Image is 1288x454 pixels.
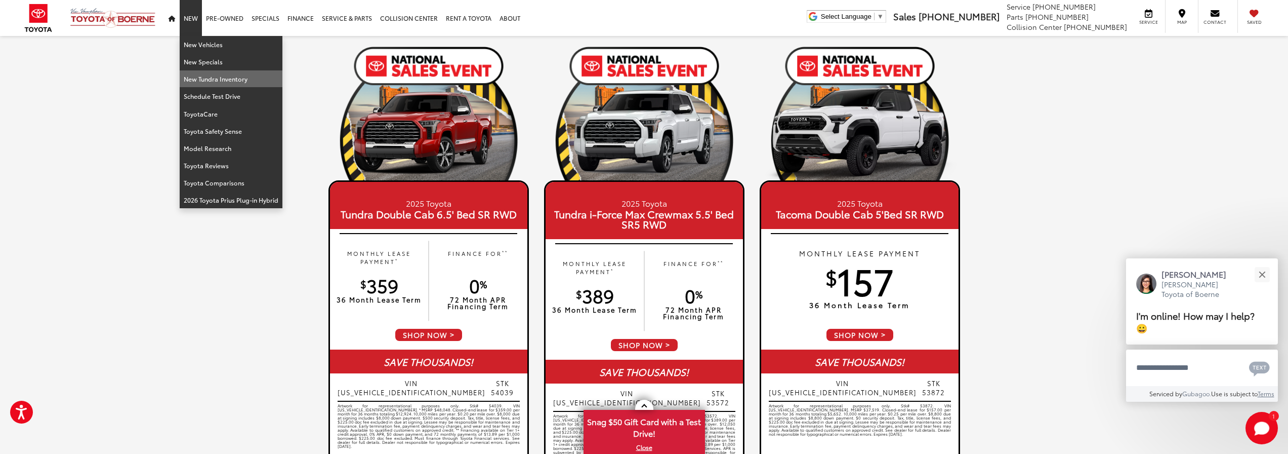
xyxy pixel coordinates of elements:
[1161,269,1236,280] p: [PERSON_NAME]
[761,248,959,258] p: MONTHLY LEASE PAYMENT
[1032,2,1096,12] span: [PHONE_NUMBER]
[180,123,282,140] a: Toyota Safety Sense
[333,209,525,219] span: Tundra Double Cab 6.5' Bed SR RWD
[1007,2,1030,12] span: Service
[180,36,282,53] a: New Vehicles
[764,197,956,209] small: 2025 Toyota
[1182,389,1211,398] a: Gubagoo.
[360,277,366,291] sup: $
[701,389,735,407] span: STK 53572
[1272,413,1275,418] span: 1
[70,8,156,28] img: Vic Vaughan Toyota of Boerne
[180,192,282,208] a: 2026 Toyota Prius Plug-in Hybrid
[553,389,701,407] span: VIN [US_VEHICLE_IDENTIFICATION_NUMBER]
[1245,412,1278,444] button: Toggle Chat Window
[761,350,959,373] div: SAVE THOUSANDS!
[1245,412,1278,444] svg: Start Chat
[544,44,744,180] img: 19_1754410595.png
[877,13,884,20] span: ▼
[825,328,894,342] span: SHOP NOW
[1211,389,1258,398] span: Use is subject to
[338,379,485,397] span: VIN [US_VEHICLE_IDENTIFICATION_NUMBER]
[434,249,522,266] p: FINANCE FOR
[649,307,738,320] p: 72 Month APR Financing Term
[893,10,916,23] span: Sales
[821,13,871,20] span: Select Language
[551,307,639,313] p: 36 Month Lease Term
[1137,19,1160,25] span: Service
[1203,19,1226,25] span: Contact
[548,209,740,229] span: Tundra i-Force Max Crewmax 5.5' Bed SR5 RWD
[825,262,837,291] sup: $
[685,282,702,308] span: 0
[180,105,282,123] a: ToyotaCare
[821,13,884,20] a: Select Language​
[1161,280,1236,299] p: [PERSON_NAME] Toyota of Boerne
[761,301,959,309] p: 36 Month Lease Term
[1243,19,1265,25] span: Saved
[1246,356,1273,379] button: Chat with SMS
[1126,350,1278,386] textarea: Type your message
[469,272,487,298] span: 0
[610,338,679,352] span: SHOP NOW
[764,209,956,219] span: Tacoma Double Cab 5'Bed SR RWD
[1025,12,1089,22] span: [PHONE_NUMBER]
[328,87,529,187] img: 25_Tundra_Capstone_Red_Left
[874,13,875,20] span: ​
[1064,22,1127,32] span: [PHONE_NUMBER]
[360,272,398,298] span: 359
[919,10,1000,23] span: [PHONE_NUMBER]
[551,259,639,276] p: MONTHLY LEASE PAYMENT
[1171,19,1193,25] span: Map
[180,88,282,105] a: Schedule Test Drive
[1251,263,1273,285] button: Close
[760,87,960,187] img: 25_Tacoma_TRD_Pro_Ice_Cap_Black_Roof_Left
[1126,258,1278,402] div: Close[PERSON_NAME][PERSON_NAME] Toyota of BoerneI'm online! How may I help? 😀Type your messageCha...
[180,53,282,70] a: New Specials
[576,287,582,301] sup: $
[546,360,743,384] div: SAVE THOUSANDS!
[825,254,894,305] span: 157
[1258,389,1274,398] a: Terms
[1149,389,1182,398] span: Serviced by
[769,379,917,397] span: VIN [US_VEHICLE_IDENTIFICATION_NUMBER]
[585,411,704,442] span: Snag $50 Gift Card with a Test Drive!
[917,379,951,397] span: STK 53872
[180,140,282,157] a: Model Research
[649,259,738,276] p: FINANCE FOR
[434,296,522,310] p: 72 Month APR Financing Term
[394,328,463,342] span: SHOP NOW
[1007,12,1023,22] span: Parts
[548,197,740,209] small: 2025 Toyota
[485,379,520,397] span: STK 54039
[180,157,282,174] a: Toyota Reviews
[335,296,424,303] p: 36 Month Lease Term
[1007,22,1062,32] span: Collision Center
[760,44,960,180] img: 19_1754410595.png
[330,350,527,373] div: SAVE THOUSANDS!
[544,87,744,187] img: 25_Tundra_Capstone_White_Left
[180,70,282,88] a: New Tundra Inventory
[335,249,424,266] p: MONTHLY LEASE PAYMENT
[1249,360,1270,376] svg: Text
[695,287,702,301] sup: %
[1136,309,1255,334] span: I'm online! How may I help? 😀
[180,174,282,192] a: Toyota Comparisons
[328,44,529,180] img: 19_1754410595.png
[576,282,614,308] span: 389
[333,197,525,209] small: 2025 Toyota
[480,277,487,291] sup: %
